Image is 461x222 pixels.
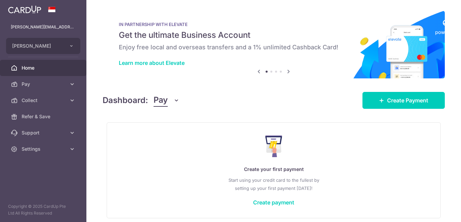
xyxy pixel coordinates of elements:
span: Support [22,129,66,136]
p: Create your first payment [120,165,427,173]
span: Create Payment [387,96,428,104]
span: [PERSON_NAME] [12,43,62,49]
h5: Get the ultimate Business Account [119,30,429,41]
h6: Enjoy free local and overseas transfers and a 1% unlimited Cashback Card! [119,43,429,51]
span: Settings [22,146,66,152]
button: [PERSON_NAME] [6,38,80,54]
span: Refer & Save [22,113,66,120]
p: IN PARTNERSHIP WITH ELEVATE [119,22,429,27]
a: Create payment [253,199,294,206]
a: Create Payment [362,92,445,109]
img: Renovation banner [103,11,445,78]
span: Pay [154,94,168,107]
button: Pay [154,94,180,107]
img: Make Payment [265,135,282,157]
span: Home [22,65,66,71]
span: Pay [22,81,66,88]
p: Start using your credit card to the fullest by setting up your first payment [DATE]! [120,176,427,192]
h4: Dashboard: [103,94,148,106]
span: Collect [22,97,66,104]
a: Learn more about Elevate [119,59,185,66]
p: [PERSON_NAME][EMAIL_ADDRESS][DOMAIN_NAME] [11,24,76,30]
img: CardUp [8,5,41,14]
